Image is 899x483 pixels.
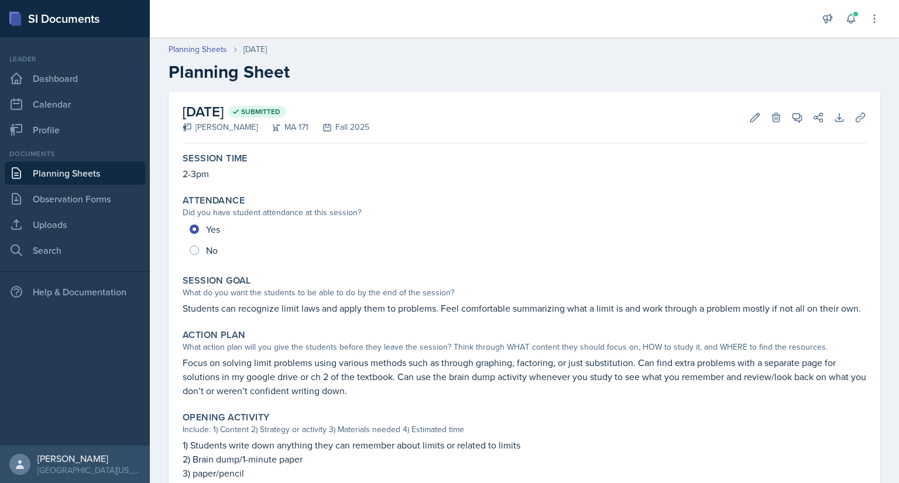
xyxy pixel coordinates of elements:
[183,195,245,206] label: Attendance
[183,412,269,423] label: Opening Activity
[5,213,145,236] a: Uploads
[5,54,145,64] div: Leader
[243,43,267,56] div: [DATE]
[258,121,308,133] div: MA 171
[183,206,866,219] div: Did you have student attendance at this session?
[183,101,369,122] h2: [DATE]
[183,341,866,353] div: What action plan will you give the students before they leave the session? Think through WHAT con...
[183,121,258,133] div: [PERSON_NAME]
[37,453,140,464] div: [PERSON_NAME]
[308,121,369,133] div: Fall 2025
[183,438,866,452] p: 1) Students write down anything they can remember about limits or related to limits
[183,356,866,398] p: Focus on solving limit problems using various methods such as through graphing, factoring, or jus...
[5,118,145,142] a: Profile
[241,107,280,116] span: Submitted
[183,466,866,480] p: 3) paper/pencil
[5,67,145,90] a: Dashboard
[5,149,145,159] div: Documents
[5,161,145,185] a: Planning Sheets
[183,153,248,164] label: Session Time
[5,92,145,116] a: Calendar
[183,329,245,341] label: Action Plan
[5,280,145,303] div: Help & Documentation
[183,301,866,315] p: Students can recognize limit laws and apply them to problems. Feel comfortable summarizing what a...
[5,239,145,262] a: Search
[183,167,866,181] p: 2-3pm
[37,464,140,476] div: [GEOGRAPHIC_DATA][US_STATE] in [GEOGRAPHIC_DATA]
[183,275,251,287] label: Session Goal
[183,423,866,436] div: Include: 1) Content 2) Strategy or activity 3) Materials needed 4) Estimated time
[5,187,145,211] a: Observation Forms
[183,287,866,299] div: What do you want the students to be able to do by the end of the session?
[169,43,227,56] a: Planning Sheets
[183,452,866,466] p: 2) Brain dump/1-minute paper
[169,61,880,82] h2: Planning Sheet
